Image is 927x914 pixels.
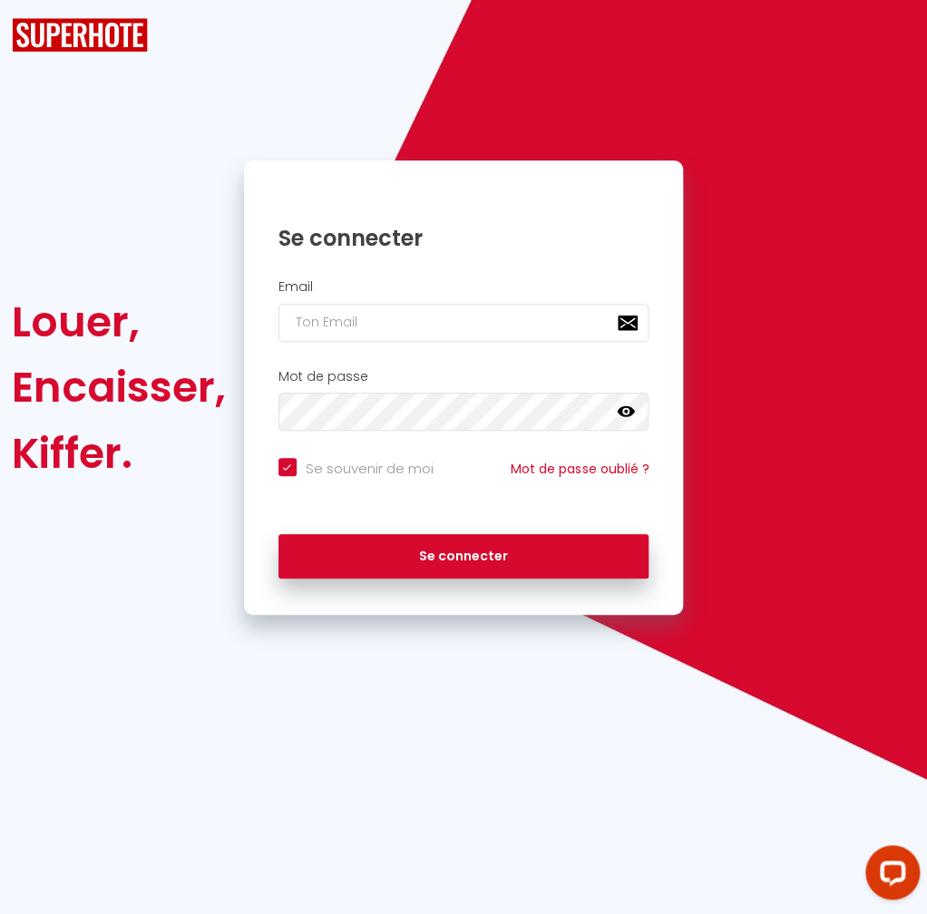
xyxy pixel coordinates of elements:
[278,534,649,579] button: Se connecter
[12,18,148,52] img: SuperHote logo
[278,304,649,342] input: Ton Email
[851,838,927,914] iframe: LiveChat chat widget
[511,460,649,478] a: Mot de passe oublié ?
[12,289,226,355] div: Louer,
[278,279,649,295] h2: Email
[278,224,649,252] h1: Se connecter
[12,355,226,420] div: Encaisser,
[12,421,226,486] div: Kiffer.
[278,369,649,384] h2: Mot de passe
